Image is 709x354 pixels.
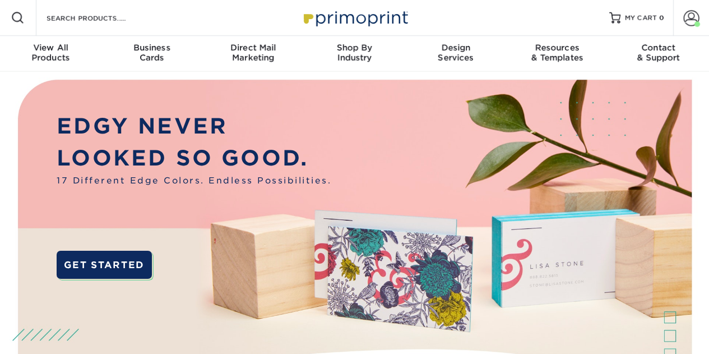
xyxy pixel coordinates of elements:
[101,36,203,72] a: BusinessCards
[202,43,304,63] div: Marketing
[507,36,608,72] a: Resources& Templates
[608,43,709,53] span: Contact
[507,43,608,63] div: & Templates
[608,36,709,72] a: Contact& Support
[625,13,657,23] span: MY CART
[202,43,304,53] span: Direct Mail
[57,142,331,174] p: LOOKED SO GOOD.
[507,43,608,53] span: Resources
[57,174,331,187] span: 17 Different Edge Colors. Endless Possibilities.
[405,43,507,63] div: Services
[304,43,405,53] span: Shop By
[299,6,411,30] img: Primoprint
[405,36,507,72] a: DesignServices
[304,36,405,72] a: Shop ByIndustry
[659,14,664,22] span: 0
[304,43,405,63] div: Industry
[57,111,331,142] p: EDGY NEVER
[202,36,304,72] a: Direct MailMarketing
[101,43,203,63] div: Cards
[608,43,709,63] div: & Support
[57,251,151,279] a: GET STARTED
[405,43,507,53] span: Design
[101,43,203,53] span: Business
[45,11,155,25] input: SEARCH PRODUCTS.....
